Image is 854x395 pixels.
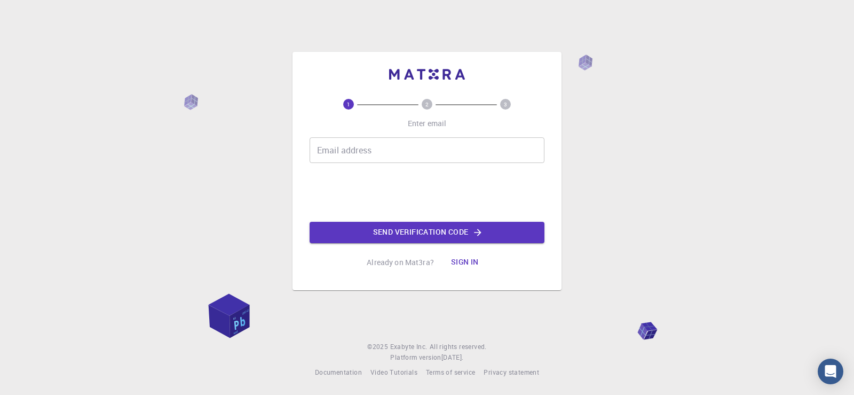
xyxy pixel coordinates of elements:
div: Open Intercom Messenger [818,359,843,384]
a: Terms of service [426,367,475,378]
iframe: reCAPTCHA [346,172,508,213]
span: Video Tutorials [370,368,417,376]
a: [DATE]. [441,352,464,363]
span: Platform version [390,352,441,363]
span: Documentation [315,368,362,376]
text: 2 [425,100,429,108]
a: Documentation [315,367,362,378]
a: Exabyte Inc. [390,342,428,352]
a: Video Tutorials [370,367,417,378]
span: Privacy statement [484,368,539,376]
text: 3 [504,100,507,108]
span: All rights reserved. [430,342,487,352]
text: 1 [347,100,350,108]
span: © 2025 [367,342,390,352]
span: Terms of service [426,368,475,376]
p: Enter email [408,118,447,129]
button: Sign in [442,252,487,273]
span: Exabyte Inc. [390,342,428,351]
a: Privacy statement [484,367,539,378]
button: Send verification code [310,222,544,243]
p: Already on Mat3ra? [367,257,434,268]
span: [DATE] . [441,353,464,361]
